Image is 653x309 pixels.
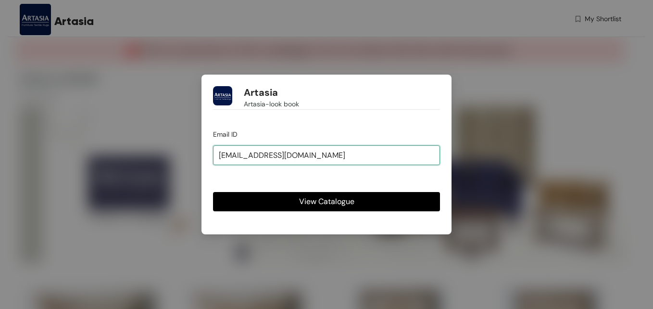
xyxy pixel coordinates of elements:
h1: Artasia [244,87,278,99]
span: View Catalogue [299,195,354,207]
button: View Catalogue [213,192,440,211]
input: jhon@doe.com [213,145,440,165]
span: Email ID [213,130,238,139]
span: Artasia-look book [244,99,299,109]
img: Buyer Portal [213,86,232,105]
